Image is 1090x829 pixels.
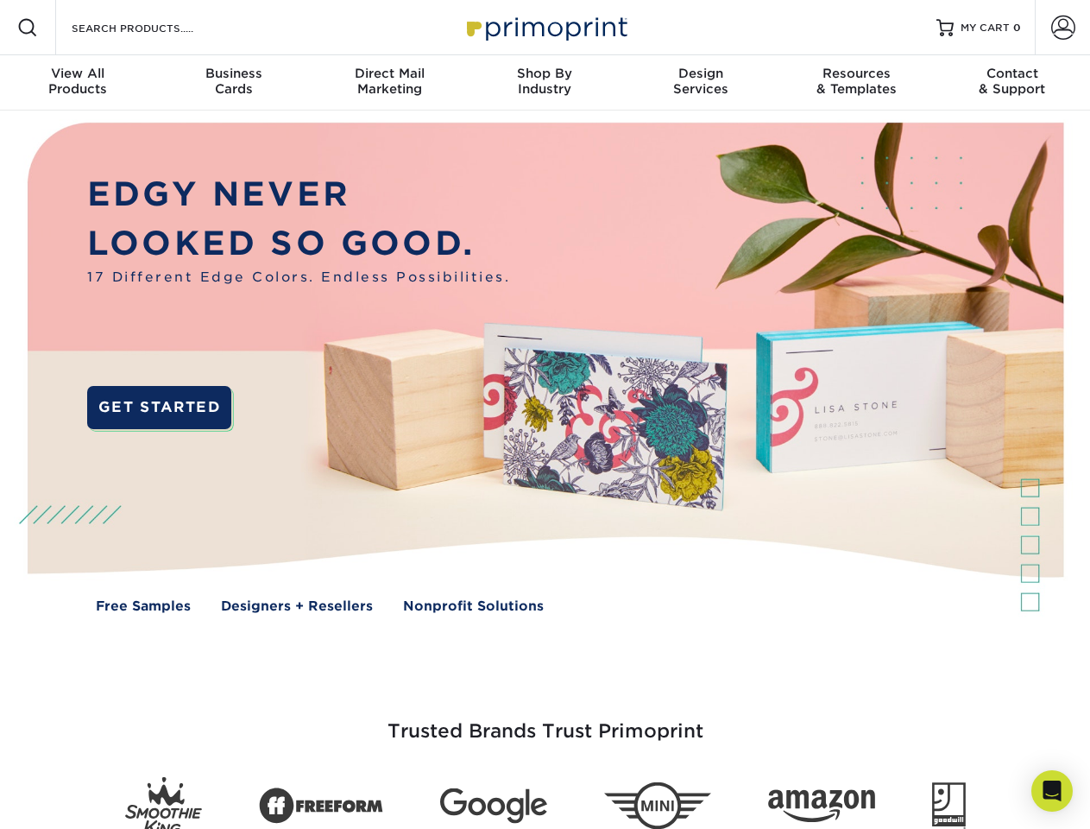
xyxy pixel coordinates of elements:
a: Free Samples [96,597,191,617]
span: Resources [778,66,934,81]
div: Open Intercom Messenger [1031,770,1073,812]
div: Cards [155,66,311,97]
a: Shop ByIndustry [467,55,622,111]
span: 0 [1013,22,1021,34]
span: Contact [935,66,1090,81]
input: SEARCH PRODUCTS..... [70,17,238,38]
span: Shop By [467,66,622,81]
span: MY CART [961,21,1010,35]
div: & Templates [778,66,934,97]
a: GET STARTED [87,386,231,429]
a: Designers + Resellers [221,597,373,617]
span: Business [155,66,311,81]
img: Google [440,788,547,824]
p: LOOKED SO GOOD. [87,219,510,269]
p: EDGY NEVER [87,170,510,219]
div: Marketing [312,66,467,97]
a: DesignServices [623,55,778,111]
a: Resources& Templates [778,55,934,111]
h3: Trusted Brands Trust Primoprint [41,679,1050,763]
span: Design [623,66,778,81]
div: Services [623,66,778,97]
span: 17 Different Edge Colors. Endless Possibilities. [87,268,510,288]
img: Amazon [768,790,875,823]
a: Contact& Support [935,55,1090,111]
a: Nonprofit Solutions [403,597,544,617]
span: Direct Mail [312,66,467,81]
div: & Support [935,66,1090,97]
img: Goodwill [932,782,966,829]
div: Industry [467,66,622,97]
a: Direct MailMarketing [312,55,467,111]
img: Primoprint [459,9,632,46]
a: BusinessCards [155,55,311,111]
